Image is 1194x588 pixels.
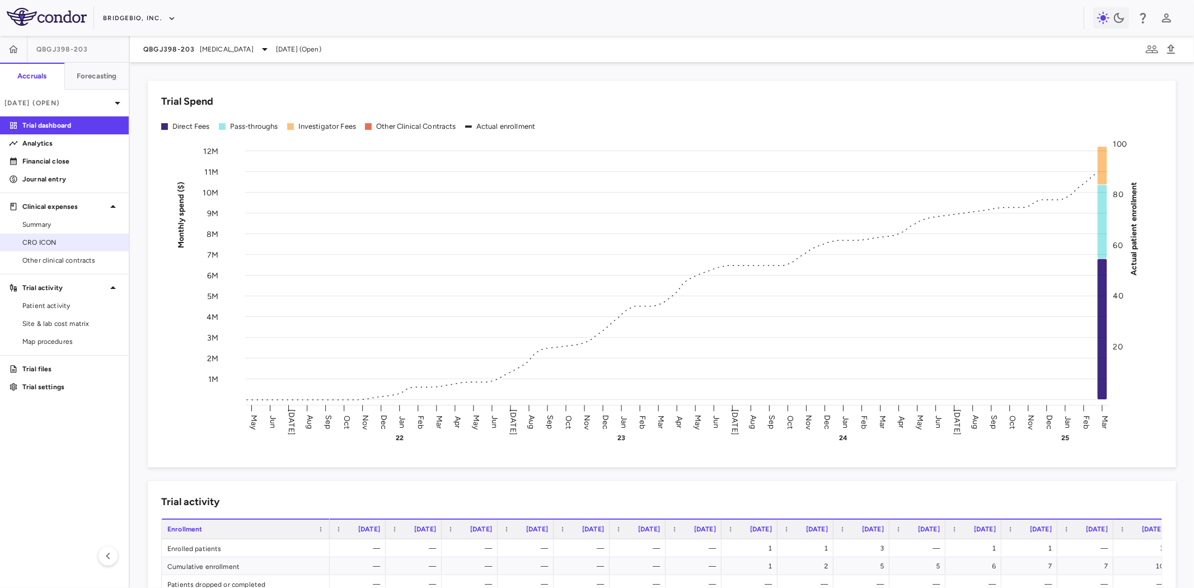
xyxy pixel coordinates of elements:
[915,414,925,430] text: May
[324,415,333,429] text: Sep
[22,120,120,130] p: Trial dashboard
[7,8,87,26] img: logo-full-SnFGN8VE.png
[379,414,388,429] text: Dec
[878,415,888,428] text: Mar
[767,415,777,429] text: Sep
[1008,415,1017,428] text: Oct
[340,557,380,575] div: —
[1123,539,1164,557] div: 3
[452,557,492,575] div: —
[1130,181,1139,276] tspan: Actual patient enrollment
[638,415,647,428] text: Feb
[22,174,120,184] p: Journal entry
[617,434,625,442] text: 23
[956,557,996,575] div: 6
[471,414,481,430] text: May
[470,525,492,533] span: [DATE]
[342,415,352,428] text: Oct
[77,71,117,81] h6: Forecasting
[750,525,772,533] span: [DATE]
[582,414,592,430] text: Nov
[748,415,758,429] text: Aug
[788,557,828,575] div: 2
[804,414,814,430] text: Nov
[172,122,210,132] div: Direct Fees
[971,415,980,429] text: Aug
[508,557,548,575] div: —
[22,220,120,230] span: Summary
[1081,415,1091,428] text: Feb
[22,237,120,248] span: CRO ICON
[918,525,940,533] span: [DATE]
[207,353,218,363] tspan: 2M
[974,525,996,533] span: [DATE]
[396,434,404,442] text: 22
[490,416,499,428] text: Jun
[22,382,120,392] p: Trial settings
[167,525,203,533] span: Enrollment
[207,250,218,259] tspan: 7M
[841,416,851,428] text: Jan
[22,138,120,148] p: Analytics
[268,416,278,428] text: Jun
[22,255,120,265] span: Other clinical contracts
[22,301,120,311] span: Patient activity
[305,415,315,429] text: Aug
[601,414,610,429] text: Dec
[732,557,772,575] div: 1
[952,409,962,435] text: [DATE]
[934,416,943,428] text: Jun
[17,71,46,81] h6: Accruals
[452,539,492,557] div: —
[1067,539,1108,557] div: —
[1026,414,1036,430] text: Nov
[207,229,218,239] tspan: 8M
[844,539,884,557] div: 3
[1061,434,1069,442] text: 25
[162,557,330,575] div: Cumulative enrollment
[1045,414,1054,429] text: Dec
[638,525,660,533] span: [DATE]
[619,416,629,428] text: Jan
[207,333,218,342] tspan: 3M
[476,122,536,132] div: Actual enrollment
[526,525,548,533] span: [DATE]
[545,415,555,429] text: Sep
[416,415,425,428] text: Feb
[340,539,380,557] div: —
[693,414,703,430] text: May
[1063,416,1073,428] text: Jan
[143,45,195,54] span: QBGJ398-203
[207,291,218,301] tspan: 5M
[676,539,716,557] div: —
[1123,557,1164,575] div: 10
[22,156,120,166] p: Financial close
[1113,240,1123,250] tspan: 60
[207,208,218,218] tspan: 9M
[396,557,436,575] div: —
[1113,190,1123,199] tspan: 80
[161,94,213,109] h6: Trial Spend
[4,98,111,108] p: [DATE] (Open)
[207,312,218,321] tspan: 4M
[396,539,436,557] div: —
[207,270,218,280] tspan: 6M
[730,409,739,435] text: [DATE]
[397,416,407,428] text: Jan
[22,202,106,212] p: Clinical expenses
[287,409,296,435] text: [DATE]
[582,525,604,533] span: [DATE]
[711,416,721,428] text: Jun
[204,146,218,156] tspan: 12M
[694,525,716,533] span: [DATE]
[564,415,573,428] text: Oct
[208,374,218,384] tspan: 1M
[203,188,218,197] tspan: 10M
[250,414,259,430] text: May
[1113,342,1123,351] tspan: 20
[453,416,462,428] text: Apr
[839,434,847,442] text: 24
[161,494,219,510] h6: Trial activity
[414,525,436,533] span: [DATE]
[620,539,660,557] div: —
